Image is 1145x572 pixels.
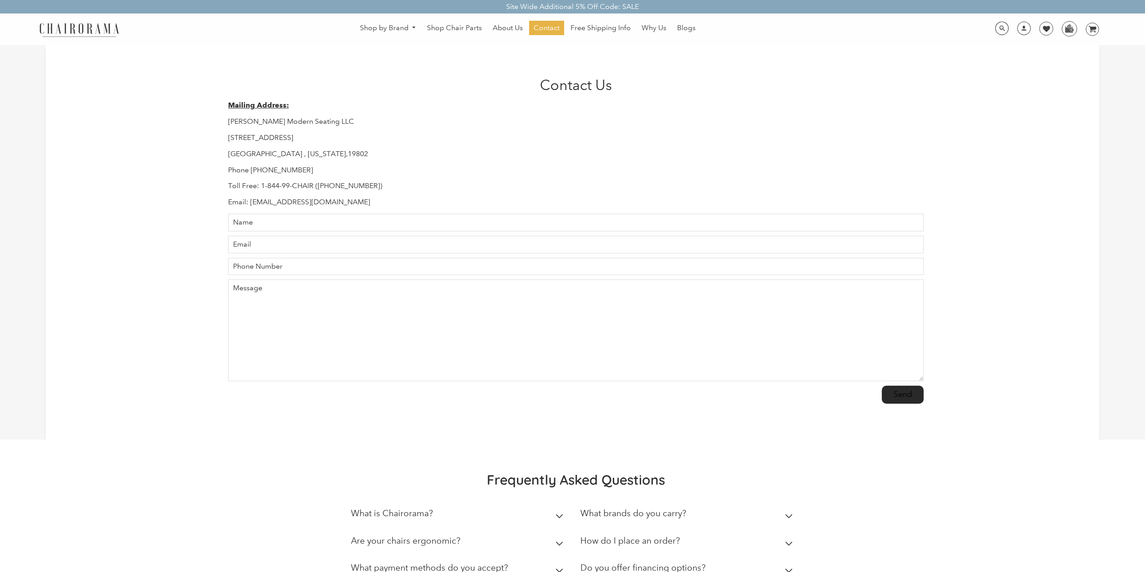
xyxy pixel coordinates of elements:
[351,508,433,518] h2: What is Chairorama?
[488,21,527,35] a: About Us
[673,21,700,35] a: Blogs
[427,23,482,33] span: Shop Chair Parts
[351,536,460,546] h2: Are your chairs ergonomic?
[580,536,680,546] h2: How do I place an order?
[570,23,631,33] span: Free Shipping Info
[228,149,924,159] p: [GEOGRAPHIC_DATA] , [US_STATE],19802
[351,502,567,529] summary: What is Chairorama?
[228,117,924,126] p: [PERSON_NAME] Modern Seating LLC
[351,529,567,557] summary: Are your chairs ergonomic?
[228,236,924,253] input: Email
[351,471,801,488] h2: Frequently Asked Questions
[529,21,564,35] a: Contact
[882,386,924,404] input: Send
[580,502,796,529] summary: What brands do you carry?
[162,21,893,37] nav: DesktopNavigation
[677,23,696,33] span: Blogs
[34,22,124,37] img: chairorama
[228,77,924,94] h1: Contact Us
[228,258,924,275] input: Phone Number
[228,101,289,109] strong: Mailing Address:
[637,21,671,35] a: Why Us
[534,23,560,33] span: Contact
[422,21,486,35] a: Shop Chair Parts
[580,529,796,557] summary: How do I place an order?
[228,214,924,231] input: Name
[642,23,666,33] span: Why Us
[228,181,924,191] p: Toll Free: 1-844-99-CHAIR ([PHONE_NUMBER])
[355,21,421,35] a: Shop by Brand
[566,21,635,35] a: Free Shipping Info
[228,198,924,207] p: Email: [EMAIL_ADDRESS][DOMAIN_NAME]
[228,166,924,175] p: Phone [PHONE_NUMBER]
[580,508,686,518] h2: What brands do you carry?
[493,23,523,33] span: About Us
[228,133,924,143] p: [STREET_ADDRESS]
[1062,22,1076,35] img: WhatsApp_Image_2024-07-12_at_16.23.01.webp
